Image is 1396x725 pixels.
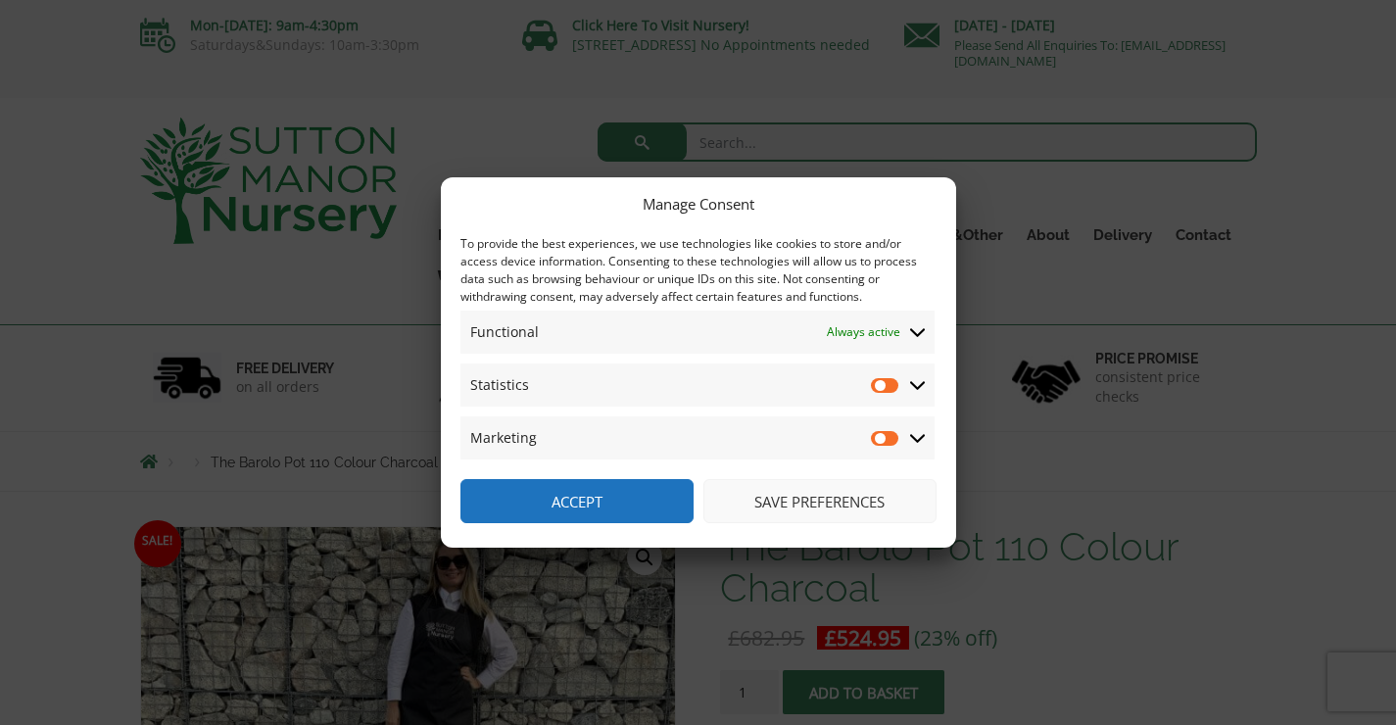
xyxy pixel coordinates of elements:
[460,416,935,459] summary: Marketing
[703,479,937,523] button: Save preferences
[643,192,754,216] div: Manage Consent
[460,235,935,306] div: To provide the best experiences, we use technologies like cookies to store and/or access device i...
[460,479,694,523] button: Accept
[470,373,529,397] span: Statistics
[460,363,935,407] summary: Statistics
[470,320,539,344] span: Functional
[470,426,537,450] span: Marketing
[827,320,900,344] span: Always active
[460,311,935,354] summary: Functional Always active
